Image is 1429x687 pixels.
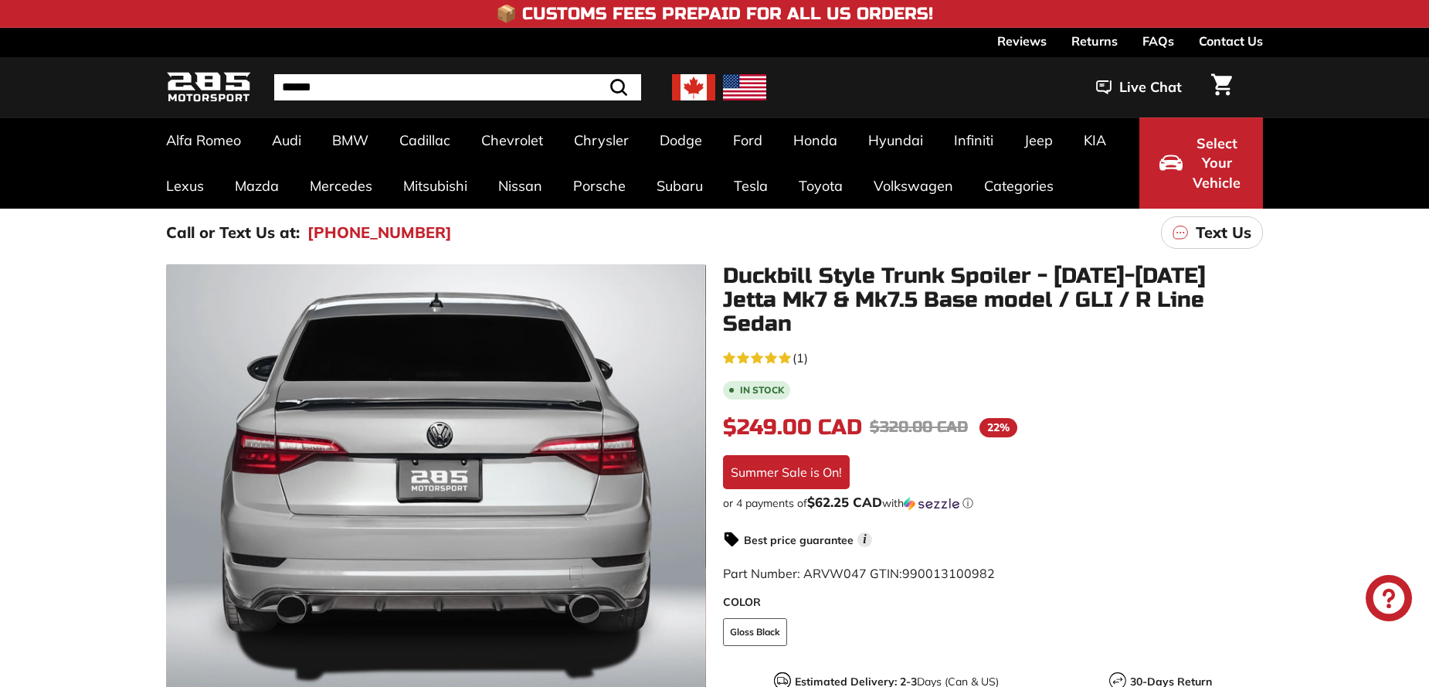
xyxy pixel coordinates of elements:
a: [PHONE_NUMBER] [307,221,452,244]
img: Logo_285_Motorsport_areodynamics_components [166,70,251,106]
label: COLOR [723,594,1263,610]
a: Chevrolet [466,117,558,163]
a: Volkswagen [858,163,969,209]
a: Hyundai [853,117,939,163]
p: Call or Text Us at: [166,221,300,244]
a: FAQs [1142,28,1174,54]
a: Mercedes [294,163,388,209]
inbox-online-store-chat: Shopify online store chat [1361,575,1417,625]
a: Audi [256,117,317,163]
span: $62.25 CAD [807,494,882,510]
a: Honda [778,117,853,163]
h1: Duckbill Style Trunk Spoiler - [DATE]-[DATE] Jetta Mk7 & Mk7.5 Base model / GLI / R Line Sedan [723,264,1263,335]
img: Sezzle [904,497,959,511]
a: Contact Us [1199,28,1263,54]
span: 990013100982 [902,566,995,581]
a: Cart [1202,61,1241,114]
a: Mazda [219,163,294,209]
a: BMW [317,117,384,163]
a: Jeep [1009,117,1068,163]
a: Tesla [718,163,783,209]
span: (1) [793,349,808,367]
span: $320.00 CAD [870,417,968,437]
a: Alfa Romeo [151,117,256,163]
a: Ford [718,117,778,163]
a: Lexus [151,163,219,209]
a: KIA [1068,117,1122,163]
a: Returns [1071,28,1118,54]
strong: Best price guarantee [744,533,854,547]
a: Infiniti [939,117,1009,163]
div: Summer Sale is On! [723,455,850,489]
a: Dodge [644,117,718,163]
span: $249.00 CAD [723,414,862,440]
span: i [857,532,872,547]
a: Mitsubishi [388,163,483,209]
a: Toyota [783,163,858,209]
a: 5.0 rating (1 votes) [723,347,1263,367]
a: Chrysler [558,117,644,163]
a: Nissan [483,163,558,209]
span: Part Number: ARVW047 GTIN: [723,566,995,581]
a: Porsche [558,163,641,209]
button: Live Chat [1076,68,1202,107]
h4: 📦 Customs Fees Prepaid for All US Orders! [496,5,933,23]
a: Subaru [641,163,718,209]
a: Text Us [1161,216,1263,249]
span: 22% [979,418,1017,437]
div: or 4 payments of with [723,495,1263,511]
span: Live Chat [1119,77,1182,97]
p: Text Us [1196,221,1251,244]
a: Cadillac [384,117,466,163]
a: Categories [969,163,1069,209]
a: Reviews [997,28,1047,54]
span: Select Your Vehicle [1190,134,1243,193]
input: Search [274,74,641,100]
button: Select Your Vehicle [1139,117,1263,209]
b: In stock [740,386,784,395]
div: or 4 payments of$62.25 CADwithSezzle Click to learn more about Sezzle [723,495,1263,511]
